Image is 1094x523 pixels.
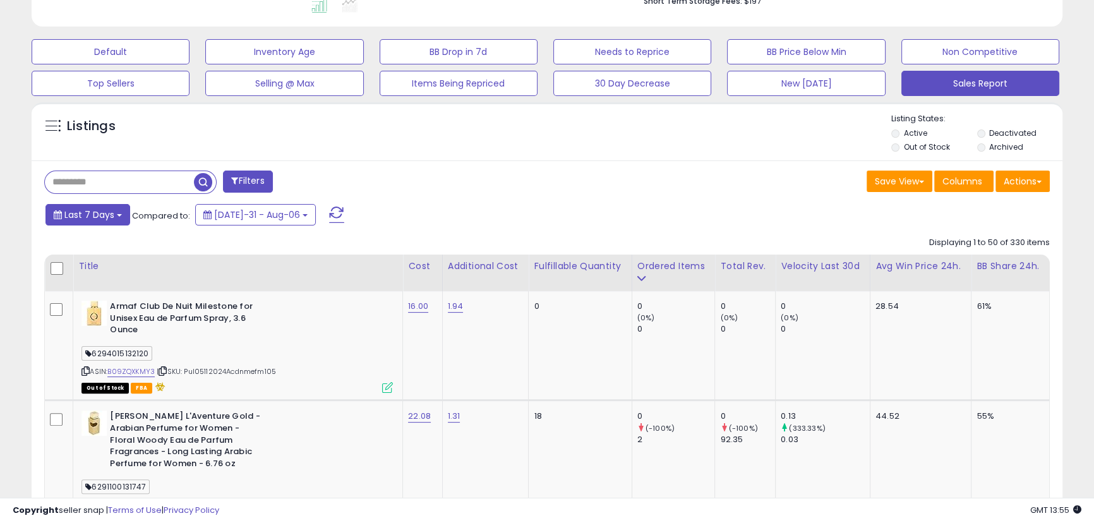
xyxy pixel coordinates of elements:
span: 2025-08-14 13:55 GMT [1030,504,1081,516]
small: (0%) [781,313,798,323]
span: Columns [942,175,982,188]
button: Last 7 Days [45,204,130,225]
div: 55% [977,411,1040,422]
button: Inventory Age [205,39,363,64]
span: 6294015132120 [81,346,152,361]
div: 2 [637,434,715,445]
div: 44.52 [875,411,961,422]
b: Armaf Club De Nuit Milestone for Unisex Eau de Parfum Spray, 3.6 Ounce [110,301,263,339]
button: Needs to Reprice [553,39,711,64]
div: 0.03 [781,434,870,445]
button: BB Price Below Min [727,39,885,64]
a: Terms of Use [108,504,162,516]
button: Sales Report [901,71,1059,96]
div: Title [78,260,397,273]
div: 28.54 [875,301,961,312]
div: Avg Win Price 24h. [875,260,966,273]
button: Items Being Repriced [380,71,538,96]
small: (-100%) [729,423,758,433]
p: Listing States: [891,113,1062,125]
button: Default [32,39,189,64]
div: 0 [637,301,715,312]
label: Archived [989,141,1023,152]
div: 92.35 [720,434,775,445]
div: 61% [977,301,1040,312]
span: 6291100131747 [81,479,150,494]
div: 18 [534,411,622,422]
span: | SKU: Pul05112024Acdnmefm105 [157,366,276,376]
div: 0 [637,411,715,422]
a: 1.94 [448,300,464,313]
div: Ordered Items [637,260,710,273]
button: BB Drop in 7d [380,39,538,64]
div: Fulfillable Quantity [534,260,626,273]
div: 0 [720,411,775,422]
h5: Listings [67,117,116,135]
div: 0.13 [781,411,870,422]
div: Total Rev. [720,260,770,273]
div: Velocity Last 30d [781,260,865,273]
button: [DATE]-31 - Aug-06 [195,204,316,225]
span: [DATE]-31 - Aug-06 [214,208,300,221]
div: ASIN: [81,301,393,392]
button: Non Competitive [901,39,1059,64]
img: 31fUvEdLG+L._SL40_.jpg [81,411,107,436]
span: All listings that are currently out of stock and unavailable for purchase on Amazon [81,383,129,394]
span: Last 7 Days [64,208,114,221]
div: BB Share 24h. [977,260,1044,273]
div: 0 [534,301,622,312]
a: B09ZQXKMY3 [107,366,155,377]
div: Cost [408,260,437,273]
div: 0 [781,323,870,335]
div: seller snap | | [13,505,219,517]
div: 0 [637,323,715,335]
strong: Copyright [13,504,59,516]
i: hazardous material [152,382,165,391]
label: Active [903,128,927,138]
button: Actions [995,171,1050,192]
div: Additional Cost [448,260,524,273]
a: 22.08 [408,410,431,423]
a: 1.31 [448,410,460,423]
button: Columns [934,171,994,192]
span: Compared to: [132,210,190,222]
button: New [DATE] [727,71,885,96]
a: 16.00 [408,300,428,313]
div: 0 [720,301,775,312]
small: (0%) [637,313,655,323]
small: (-100%) [646,423,675,433]
small: (333.33%) [789,423,825,433]
button: 30 Day Decrease [553,71,711,96]
button: Filters [223,171,272,193]
button: Top Sellers [32,71,189,96]
a: Privacy Policy [164,504,219,516]
b: [PERSON_NAME] L'Aventure Gold - Arabian Perfume for Women - Floral Woody Eau de Parfum Fragrances... [110,411,263,472]
div: Displaying 1 to 50 of 330 items [929,237,1050,249]
small: (0%) [720,313,738,323]
div: 0 [720,323,775,335]
div: 0 [781,301,870,312]
button: Selling @ Max [205,71,363,96]
span: FBA [131,383,152,394]
img: 31tyKcEL5iL._SL40_.jpg [81,301,107,326]
label: Deactivated [989,128,1037,138]
button: Save View [867,171,932,192]
label: Out of Stock [903,141,949,152]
